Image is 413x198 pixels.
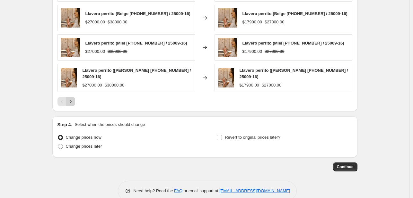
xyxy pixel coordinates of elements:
[218,68,234,87] img: IMG_4185_F_80x.jpg
[66,144,102,149] span: Change prices later
[134,188,174,193] span: Need help? Read the
[242,48,262,55] div: $17900.00
[66,135,101,140] span: Change prices now
[61,8,80,28] img: IMG_4185_F_80x.jpg
[108,19,127,25] strike: $38000.00
[66,97,75,106] button: Next
[57,97,75,106] nav: Pagination
[242,41,344,45] span: Llavero perrito (Miel [PHONE_NUMBER] / 25009-16)
[219,188,290,193] a: [EMAIL_ADDRESS][DOMAIN_NAME]
[85,41,187,45] span: Llavero perrito (Miel [PHONE_NUMBER] / 25009-16)
[61,68,77,87] img: IMG_4185_F_80x.jpg
[225,135,280,140] span: Revert to original prices later?
[85,48,105,55] div: $27000.00
[337,164,354,169] span: Continue
[105,82,124,88] strike: $38000.00
[75,121,145,128] p: Select when the prices should change
[265,19,284,25] strike: $27000.00
[218,8,237,28] img: IMG_4185_F_80x.jpg
[85,19,105,25] div: $27000.00
[239,68,348,79] span: Llavero perrito ([PERSON_NAME] [PHONE_NUMBER] / 25009-16)
[82,82,102,88] div: $27000.00
[61,38,80,57] img: IMG_4185_F_80x.jpg
[182,188,219,193] span: or email support at
[239,82,259,88] div: $17900.00
[108,48,127,55] strike: $38000.00
[218,38,237,57] img: IMG_4185_F_80x.jpg
[174,188,182,193] a: FAQ
[242,19,262,25] div: $17900.00
[57,121,72,128] h2: Step 4.
[265,48,284,55] strike: $27000.00
[85,11,190,16] span: Llavero perrito (Beige [PHONE_NUMBER] / 25009-16)
[82,68,191,79] span: Llavero perrito ([PERSON_NAME] [PHONE_NUMBER] / 25009-16)
[262,82,281,88] strike: $27000.00
[333,162,357,171] button: Continue
[242,11,347,16] span: Llavero perrito (Beige [PHONE_NUMBER] / 25009-16)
